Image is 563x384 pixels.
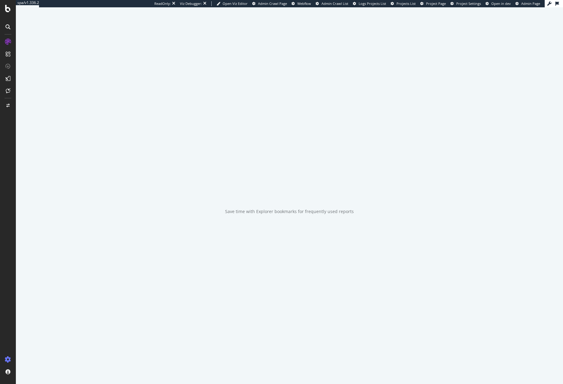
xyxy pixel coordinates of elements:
[180,1,202,6] div: Viz Debugger:
[225,208,354,215] div: Save time with Explorer bookmarks for frequently used reports
[267,177,311,199] div: animation
[426,1,446,6] span: Project Page
[521,1,540,6] span: Admin Page
[353,1,386,6] a: Logs Projects List
[292,1,311,6] a: Webflow
[420,1,446,6] a: Project Page
[223,1,248,6] span: Open Viz Editor
[258,1,287,6] span: Admin Crawl Page
[396,1,416,6] span: Projects List
[456,1,481,6] span: Project Settings
[217,1,248,6] a: Open Viz Editor
[321,1,348,6] span: Admin Crawl List
[391,1,416,6] a: Projects List
[486,1,511,6] a: Open in dev
[297,1,311,6] span: Webflow
[450,1,481,6] a: Project Settings
[316,1,348,6] a: Admin Crawl List
[491,1,511,6] span: Open in dev
[359,1,386,6] span: Logs Projects List
[252,1,287,6] a: Admin Crawl Page
[154,1,171,6] div: ReadOnly:
[515,1,540,6] a: Admin Page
